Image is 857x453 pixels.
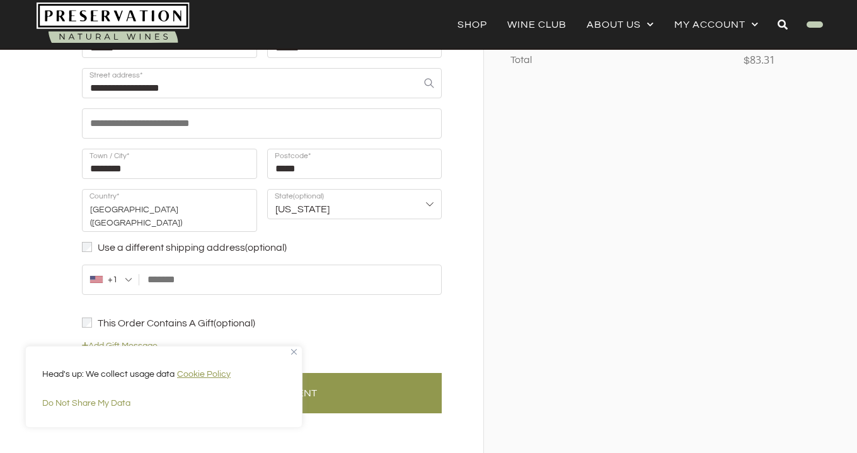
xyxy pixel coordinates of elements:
img: Natural-organic-biodynamic-wine [37,3,189,46]
label: This Order Contains A Gift [82,318,442,330]
span: State [267,189,442,219]
span: New York [267,189,442,219]
input: Use a different shipping address(optional) [82,242,92,252]
p: Head's up: We collect usage data [42,367,285,382]
a: Shop [457,16,487,33]
strong: [GEOGRAPHIC_DATA] ([GEOGRAPHIC_DATA]) [82,189,257,232]
a: About Us [587,16,654,33]
bdi: 83.31 [744,53,775,67]
a: Cookie Policy [176,369,231,379]
img: Close [291,349,297,355]
nav: Menu [457,16,759,33]
label: Use a different shipping address [82,242,442,254]
button: Do Not Share My Data [42,392,285,415]
a: Add Gift Message [82,341,158,350]
span: (optional) [245,242,287,254]
span: $ [744,54,750,67]
span: Total [510,53,532,67]
a: Wine Club [507,16,567,33]
div: +1 [108,275,118,284]
a: My account [674,16,759,33]
span: (optional) [214,318,255,330]
input: This Order Contains A Gift(optional) [82,318,92,328]
div: United States: +1 [83,265,139,294]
